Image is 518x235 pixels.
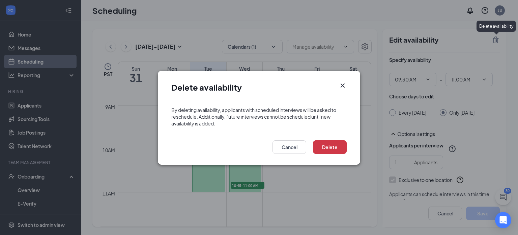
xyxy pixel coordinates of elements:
[171,107,347,127] div: By deleting availability, applicants with scheduled interviews will be asked to reschedule. Addit...
[495,212,511,228] div: Open Intercom Messenger
[477,21,516,32] div: Delete availability
[272,140,306,154] button: Cancel
[339,81,347,90] svg: Cross
[339,81,347,90] button: Close
[313,140,347,154] button: Delete
[171,81,242,93] h1: Delete availability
